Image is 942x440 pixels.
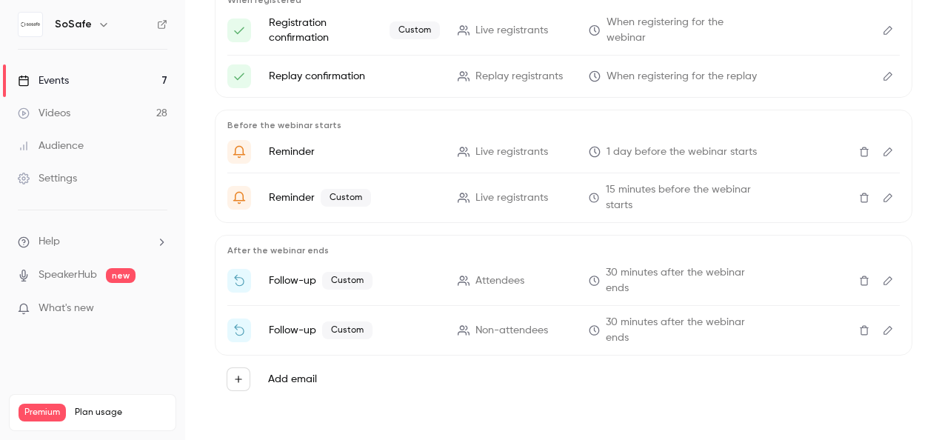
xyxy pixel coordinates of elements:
[18,106,70,121] div: Videos
[150,302,167,316] iframe: Noticeable Trigger
[227,119,900,131] p: Before the webinar starts
[39,234,60,250] span: Help
[475,273,524,289] span: Attendees
[227,15,900,46] li: You're Registered! {{ event_name }}
[876,64,900,88] button: Edit
[876,140,900,164] button: Edit
[18,139,84,153] div: Audience
[475,23,548,39] span: Live registrants
[19,404,66,421] span: Premium
[390,21,440,39] span: Custom
[106,268,136,283] span: new
[55,17,92,32] h6: SoSafe
[475,144,548,160] span: Live registrants
[852,269,876,293] button: Delete
[269,69,440,84] p: Replay confirmation
[269,16,440,45] p: Registration confirmation
[227,182,900,213] li: We're About to Start! {{ event_name }}
[852,186,876,210] button: Delete
[18,234,167,250] li: help-dropdown-opener
[269,321,440,339] p: Follow-up
[269,144,440,159] p: Reminder
[227,64,900,88] li: Here's your access link to see the replay of {{ event_name }}!
[876,319,900,342] button: Edit
[852,319,876,342] button: Delete
[876,269,900,293] button: Edit
[322,321,373,339] span: Custom
[475,69,563,84] span: Replay registrants
[269,189,440,207] p: Reminder
[606,265,760,296] span: 30 minutes after the webinar ends
[268,372,317,387] label: Add email
[227,244,900,256] p: After the webinar ends
[18,171,77,186] div: Settings
[227,140,900,164] li: Tomorrow is the Day! {{ event_name }}
[475,190,548,206] span: Live registrants
[852,140,876,164] button: Delete
[607,144,757,160] span: 1 day before the webinar starts
[607,69,757,84] span: When registering for the replay
[227,265,900,296] li: Thanks for Joining! {{ event_name }}
[321,189,371,207] span: Custom
[607,15,760,46] span: When registering for the webinar
[322,272,373,290] span: Custom
[75,407,167,419] span: Plan usage
[475,323,548,339] span: Non-attendees
[18,73,69,88] div: Events
[876,186,900,210] button: Edit
[39,301,94,316] span: What's new
[606,182,761,213] span: 15 minutes before the webinar starts
[269,272,440,290] p: Follow-up
[606,315,760,346] span: 30 minutes after the webinar ends
[227,315,900,346] li: We Missed You! Here's the Replay - {{ event_name }}
[39,267,97,283] a: SpeakerHub
[19,13,42,36] img: SoSafe
[876,19,900,42] button: Edit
